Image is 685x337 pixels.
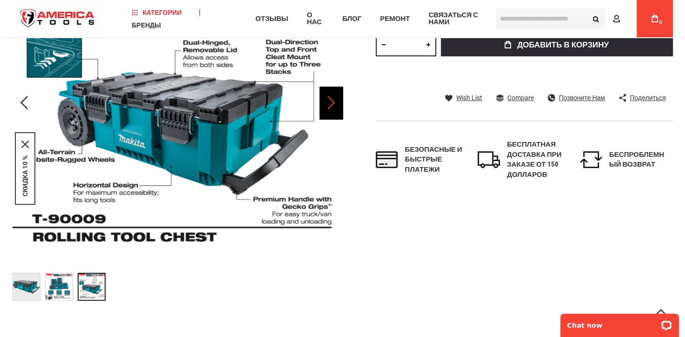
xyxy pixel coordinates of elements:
ya-tr-span: Бренды [132,21,161,29]
a: Отзывы [251,13,292,25]
iframe: Виджет чата LiveChat [554,308,685,337]
iframe: Безопасная рамка экспресс-оформления заказа [439,59,675,86]
a: Категории [127,6,186,19]
a: Ремонт [376,13,414,25]
span: Wish List [456,94,482,101]
ya-tr-span: Категории [142,9,181,16]
div: Чемодан для инструментов MAKITA T-90009 MAKTRAK™ [78,268,106,305]
img: Доставка [478,151,500,168]
ya-tr-span: БЕСПРОБЛЕМНЫЙ ВОЗВРАТ [609,150,664,168]
img: Инструменты Америки [13,1,103,36]
a: Связаться с нами [424,13,488,25]
span: Compare [507,94,534,101]
svg: close icon [21,141,29,148]
a: Wish List [445,94,482,102]
ya-tr-span: О нас [307,11,322,26]
div: Чемодан для инструментов MAKITA T-90009 MAKTRAK™ [13,268,45,305]
a: логотип магазина [13,1,103,36]
ya-tr-span: добавить в корзину [517,40,609,49]
ya-tr-span: 0 [659,20,662,25]
ya-tr-span: Отзывы [255,14,288,23]
img: платежи [376,151,398,168]
ya-tr-span: Позвоните Нам [559,94,605,101]
button: СКИДКА 10 % [21,155,29,196]
button: добавить в корзину [441,33,673,56]
a: Бренды [127,19,165,31]
a: Блог [338,13,366,25]
img: Чемодан для инструментов MAKITA T-90009 MAKTRAK™ [13,273,40,300]
a: Compare [496,94,534,102]
a: О нас [303,13,328,25]
ya-tr-span: Безопасные и быстрые платежи [405,145,462,174]
ya-tr-span: БЕСПЛАТНАЯ ДОСТАВКА ПРИ ЗАКАЗЕ ОТ 150 ДОЛЛАРОВ [507,140,561,178]
button: Поиск [587,10,605,27]
a: Позвоните Нам [547,94,605,102]
img: ВОЗВРАТ [580,151,602,168]
ya-tr-span: Ремонт [380,14,410,23]
img: Чемодан для инструментов MAKITA T-90009 MAKTRAK™ [46,273,73,300]
button: Закрыть [21,141,29,148]
ya-tr-span: Поделиться [630,94,665,101]
ya-tr-span: Учетная запись [624,15,682,22]
ya-tr-span: Связаться с нами [428,11,478,26]
ya-tr-span: Блог [342,14,361,23]
div: Чемодан для инструментов MAKITA T-90009 MAKTRAK™ [45,268,78,305]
